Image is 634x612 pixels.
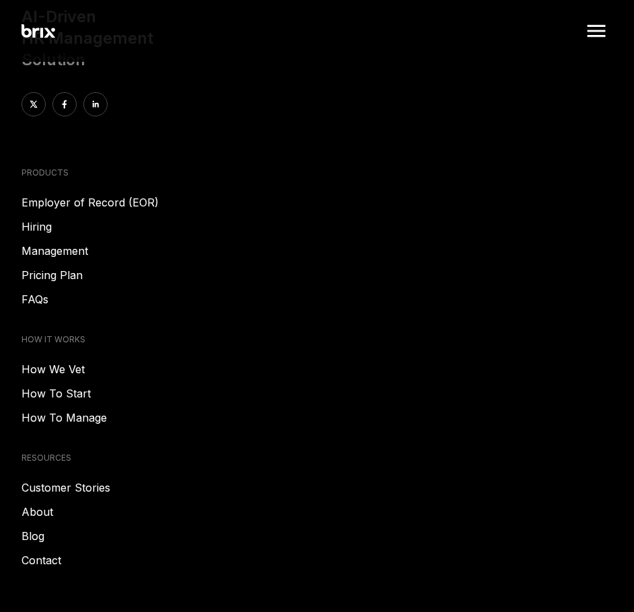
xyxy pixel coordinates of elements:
[22,267,612,283] a: Pricing Plan
[22,24,55,38] img: Brix Logo
[22,219,612,235] a: Hiring
[22,385,612,401] a: How To Start
[22,410,612,426] a: How To Manage
[22,528,612,544] a: Blog
[22,167,612,178] h4: PRODUCTS
[22,291,612,307] a: FAQs
[22,453,612,463] h4: RESOURCES
[22,552,612,568] a: Contact
[22,334,612,345] h4: HOW IT WORKS
[22,361,612,377] a: How We Vet
[22,243,612,259] a: Management
[22,194,612,211] a: Employer of Record (EOR)
[22,504,612,520] a: About
[22,480,612,496] a: Customer Stories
